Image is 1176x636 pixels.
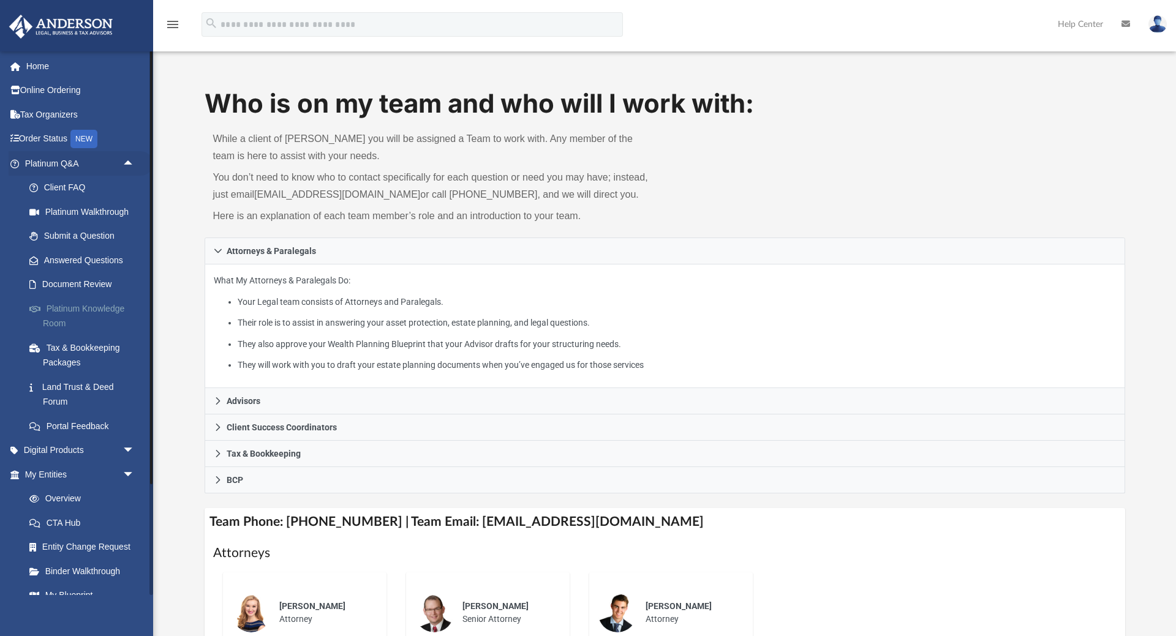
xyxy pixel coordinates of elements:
[214,273,1116,373] p: What My Attorneys & Paralegals Do:
[462,601,529,611] span: [PERSON_NAME]
[9,462,153,487] a: My Entitiesarrow_drop_down
[17,296,153,335] a: Platinum Knowledge Room
[17,559,153,583] a: Binder Walkthrough
[238,294,1116,310] li: Your Legal team consists of Attorneys and Paralegals.
[205,388,1125,414] a: Advisors
[165,23,180,32] a: menu
[9,151,153,176] a: Platinum Q&Aarrow_drop_up
[227,397,260,405] span: Advisors
[123,438,147,463] span: arrow_drop_down
[205,414,1125,441] a: Client Success Coordinators
[227,247,316,255] span: Attorneys & Paralegals
[227,423,337,432] span: Client Success Coordinators
[238,337,1116,352] li: They also approve your Wealth Planning Blueprint that your Advisor drafts for your structuring ne...
[415,593,454,632] img: thumbnail
[213,544,1117,562] h1: Attorneys
[205,264,1125,389] div: Attorneys & Paralegals
[205,508,1125,536] h4: Team Phone: [PHONE_NUMBER] | Team Email: [EMAIL_ADDRESS][DOMAIN_NAME]
[17,272,153,297] a: Document Review
[205,238,1125,264] a: Attorneys & Paralegals
[17,487,153,511] a: Overview
[454,591,561,634] div: Senior Attorney
[123,462,147,487] span: arrow_drop_down
[213,130,657,165] p: While a client of [PERSON_NAME] you will be assigned a Team to work with. Any member of the team ...
[232,593,271,632] img: thumbnail
[238,357,1116,373] li: They will work with you to draft your estate planning documents when you’ve engaged us for those ...
[205,86,1125,122] h1: Who is on my team and who will I work with:
[165,17,180,32] i: menu
[9,127,153,152] a: Order StatusNEW
[123,151,147,176] span: arrow_drop_up
[17,414,153,438] a: Portal Feedback
[598,593,637,632] img: thumbnail
[9,438,153,463] a: Digital Productsarrow_drop_down
[227,476,243,484] span: BCP
[9,78,153,103] a: Online Ordering
[17,176,153,200] a: Client FAQ
[1148,15,1167,33] img: User Pic
[9,54,153,78] a: Home
[205,441,1125,467] a: Tax & Bookkeeping
[17,200,153,224] a: Platinum Walkthrough
[6,15,116,39] img: Anderson Advisors Platinum Portal
[213,208,657,225] p: Here is an explanation of each team member’s role and an introduction to your team.
[646,601,712,611] span: [PERSON_NAME]
[17,375,153,414] a: Land Trust & Deed Forum
[213,169,657,203] p: You don’t need to know who to contact specifically for each question or need you may have; instea...
[637,591,744,634] div: Attorney
[17,248,153,272] a: Answered Questions
[17,583,147,608] a: My Blueprint
[9,102,153,127] a: Tax Organizers
[17,335,153,375] a: Tax & Bookkeeping Packages
[205,17,218,30] i: search
[205,467,1125,493] a: BCP
[70,130,97,148] div: NEW
[271,591,378,634] div: Attorney
[17,535,153,559] a: Entity Change Request
[279,601,345,611] span: [PERSON_NAME]
[238,315,1116,331] li: Their role is to assist in answering your asset protection, estate planning, and legal questions.
[17,224,153,249] a: Submit a Question
[17,511,153,535] a: CTA Hub
[254,189,420,200] a: [EMAIL_ADDRESS][DOMAIN_NAME]
[227,449,301,458] span: Tax & Bookkeeping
